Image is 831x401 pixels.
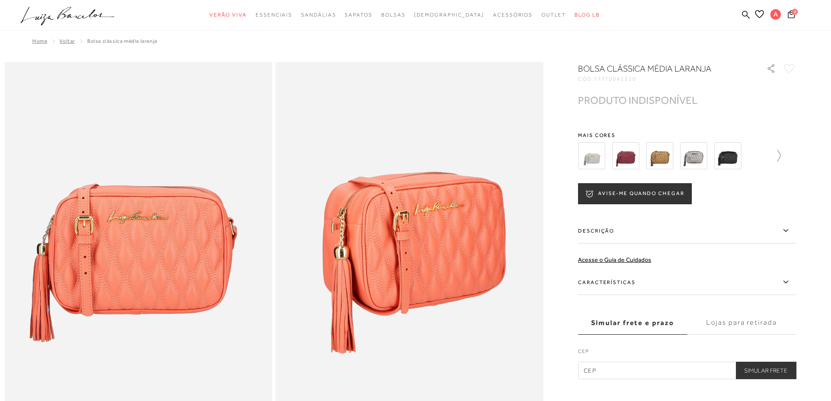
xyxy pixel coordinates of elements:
[578,142,605,169] img: BOLSA CLÁSSICA EM COURO CINZA ESTANHO E ALÇA REGULÁVEL MÉDIA
[381,7,406,23] a: categoryNavScreenReaderText
[575,7,600,23] a: BLOG LB
[766,9,785,22] button: A
[414,12,484,18] span: [DEMOGRAPHIC_DATA]
[87,38,157,44] span: BOLSA CLÁSSICA MÉDIA LARANJA
[209,12,247,18] span: Verão Viva
[575,12,600,18] span: BLOG LB
[301,12,336,18] span: Sandálias
[345,12,372,18] span: Sapatos
[735,362,796,379] button: Simular Frete
[209,7,247,23] a: categoryNavScreenReaderText
[541,7,566,23] a: categoryNavScreenReaderText
[256,7,292,23] a: categoryNavScreenReaderText
[578,256,651,263] a: Acesse o Guia de Cuidados
[301,7,336,23] a: categoryNavScreenReaderText
[792,9,798,15] span: 2
[578,62,742,75] h1: BOLSA CLÁSSICA MÉDIA LARANJA
[687,311,796,335] label: Lojas para retirada
[594,76,636,82] span: 77770041220
[680,142,707,169] img: BOLSA CLÁSSICA EM COURO METALIZADO TITÂNIO E ALÇA REGULÁVEL MÉDIA
[646,142,673,169] img: BOLSA CLÁSSICA EM COURO METALIZADO OURO VELHO E ALÇA REGULÁVEL MÉDIA
[770,9,781,20] span: A
[578,133,796,138] span: Mais cores
[493,7,533,23] a: categoryNavScreenReaderText
[578,347,796,360] label: CEP
[493,12,533,18] span: Acessórios
[578,270,796,295] label: Características
[612,142,639,169] img: BOLSA CLÁSSICA EM COURO MARSALA E ALÇA REGULÁVEL MÉDIA
[32,38,47,44] a: Home
[578,218,796,243] label: Descrição
[578,311,687,335] label: Simular frete e prazo
[345,7,372,23] a: categoryNavScreenReaderText
[785,10,797,21] button: 2
[256,12,292,18] span: Essenciais
[414,7,484,23] a: noSubCategoriesText
[541,12,566,18] span: Outlet
[578,76,752,82] div: CÓD:
[578,183,691,204] button: AVISE-ME QUANDO CHEGAR
[578,96,698,105] div: PRODUTO INDISPONÍVEL
[578,362,796,379] input: CEP
[381,12,406,18] span: Bolsas
[59,38,75,44] a: Voltar
[714,142,741,169] img: BOLSA CLÁSSICA EM COURO PRETO E ALÇA REGULÁVEL MÉDIA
